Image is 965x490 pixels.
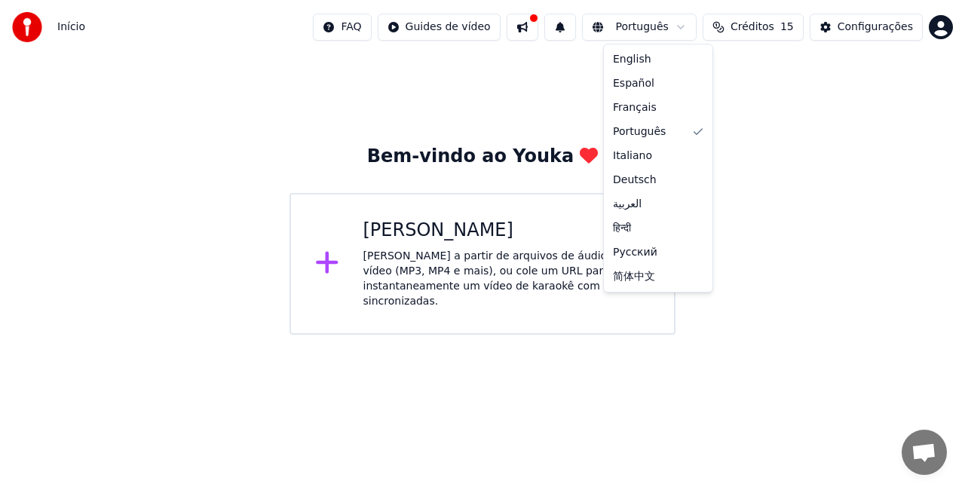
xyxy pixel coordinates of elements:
span: Español [613,76,654,91]
span: English [613,52,651,67]
span: Português [613,124,666,139]
span: Deutsch [613,173,657,188]
span: 简体中文 [613,269,655,284]
span: Русский [613,245,657,260]
span: Italiano [613,149,652,164]
span: हिन्दी [613,221,631,236]
span: Français [613,100,657,115]
span: العربية [613,197,642,212]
